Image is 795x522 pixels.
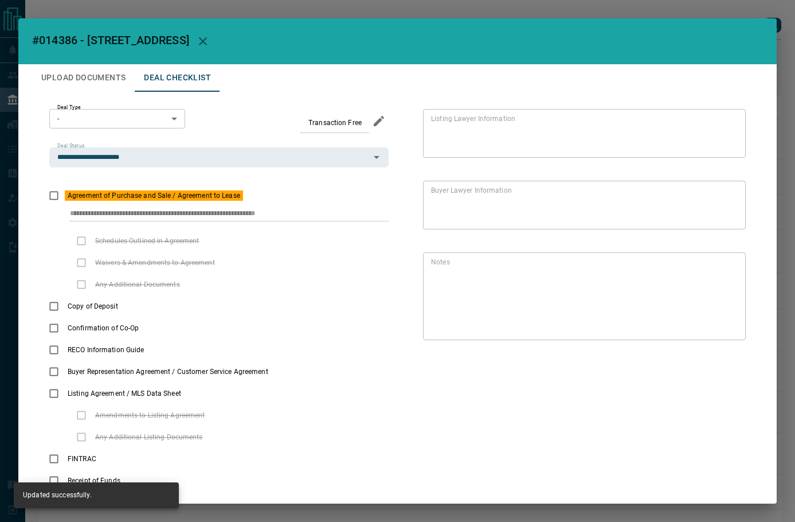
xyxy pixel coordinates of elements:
span: Any Additional Listing Documents [92,432,206,442]
button: Deal Checklist [135,64,220,92]
button: Open [369,149,385,165]
textarea: text field [431,114,733,153]
span: RECO Information Guide [65,345,147,355]
button: Upload Documents [32,64,135,92]
span: Agreement of Purchase and Sale / Agreement to Lease [65,190,243,201]
span: Copy of Deposit [65,301,121,311]
span: Schedules Outlined in Agreement [92,236,202,246]
span: Buyer Representation Agreement / Customer Service Agreement [65,367,271,377]
div: - [49,109,185,128]
button: edit [369,111,389,131]
span: Receipt of Funds [65,476,123,486]
div: Updated successfully. [23,486,92,505]
span: Any Additional Documents [92,279,183,290]
span: Listing Agreement / MLS Data Sheet [65,388,184,399]
textarea: text field [431,258,733,336]
span: Waivers & Amendments to Agreement [92,258,218,268]
span: #014386 - [STREET_ADDRESS] [32,33,189,47]
span: FINTRAC [65,454,99,464]
label: Deal Status [57,142,84,150]
textarea: text field [431,186,733,225]
input: checklist input [70,207,365,221]
label: Deal Type [57,104,81,111]
span: Confirmation of Co-Op [65,323,142,333]
span: Amendments to Listing Agreement [92,410,208,420]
